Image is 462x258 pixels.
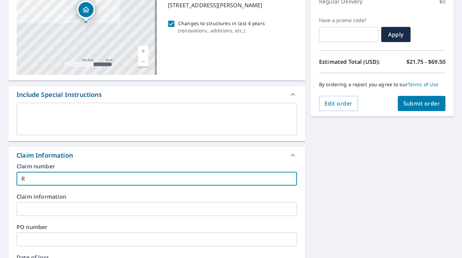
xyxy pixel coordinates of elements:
a: Current Level 17, Zoom Out [138,56,148,67]
label: Claim information [17,194,297,199]
p: ( renovations, additions, etc. ) [178,27,265,34]
div: Include Special Instructions [17,90,102,99]
span: Submit order [403,100,440,107]
p: [STREET_ADDRESS][PERSON_NAME] [168,1,294,9]
p: Changes to structures in last 4 years [178,20,265,27]
div: Claim Information [17,151,73,160]
p: $21.75 - $69.50 [406,58,445,66]
span: Edit order [325,100,353,107]
p: By ordering a report you agree to our [319,81,445,88]
a: Current Level 17, Zoom In [138,46,148,56]
div: Include Special Instructions [8,86,305,103]
div: Claim Information [8,147,305,163]
button: Edit order [319,96,358,111]
div: Dropped pin, building 1, Residential property, 12354 Lima Ln Reston, VA 20191 [77,1,95,22]
span: Apply [387,31,405,38]
a: Terms of Use [408,81,439,88]
label: Claim number [17,163,297,169]
p: Estimated Total (USD): [319,58,382,66]
button: Submit order [398,96,446,111]
label: PO number [17,224,297,230]
button: Apply [381,27,411,42]
label: Have a promo code? [319,17,378,23]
